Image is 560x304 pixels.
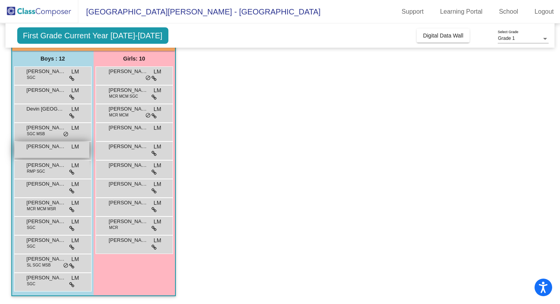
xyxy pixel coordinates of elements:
span: RMP SGC [27,168,45,174]
span: LM [71,86,79,95]
span: [PERSON_NAME] [109,143,148,150]
span: [PERSON_NAME][GEOGRAPHIC_DATA] [109,218,148,225]
button: Digital Data Wall [417,29,470,43]
span: LM [154,161,161,170]
span: LM [71,124,79,132]
span: LM [154,199,161,207]
span: do_not_disturb_alt [145,75,151,81]
span: LM [71,105,79,113]
span: [GEOGRAPHIC_DATA][PERSON_NAME] - [GEOGRAPHIC_DATA] [78,5,321,18]
span: LM [71,255,79,263]
span: LM [71,143,79,151]
span: MCR [109,225,118,231]
span: LM [154,180,161,188]
span: SGC [27,243,36,249]
span: LM [154,68,161,76]
span: [PERSON_NAME] [109,161,148,169]
span: LM [154,236,161,245]
span: MCR MCM [109,112,128,118]
span: SGC [27,281,36,287]
span: do_not_disturb_alt [63,131,69,138]
span: [PERSON_NAME] [109,68,148,75]
span: [PERSON_NAME] [27,218,66,225]
a: Logout [528,5,560,18]
span: [PERSON_NAME] [27,86,66,94]
a: Support [396,5,430,18]
span: Digital Data Wall [423,32,463,39]
span: [PERSON_NAME] La [PERSON_NAME] [27,143,66,150]
span: [PERSON_NAME] [27,274,66,282]
span: LM [154,143,161,151]
span: [PERSON_NAME] [27,68,66,75]
span: Grade 1 [498,36,515,41]
span: [PERSON_NAME] [27,124,66,132]
span: [PERSON_NAME] [109,124,148,132]
span: LM [154,124,161,132]
span: LM [71,199,79,207]
span: LM [71,236,79,245]
span: LM [71,218,79,226]
span: [PERSON_NAME] [27,236,66,244]
div: Girls: 10 [94,51,175,66]
a: Learning Portal [434,5,489,18]
span: LM [154,218,161,226]
span: SGC [27,75,36,80]
div: Boys : 12 [12,51,94,66]
span: LM [154,105,161,113]
span: LM [71,68,79,76]
span: LM [154,86,161,95]
span: MCR MCM MSR [27,206,56,212]
span: First Grade Current Year [DATE]-[DATE] [17,27,168,44]
span: do_not_disturb_alt [145,113,151,119]
span: LM [71,274,79,282]
span: SGC [27,225,36,231]
span: [PERSON_NAME] [27,255,66,263]
span: [PERSON_NAME] [109,199,148,207]
span: [PERSON_NAME] [27,180,66,188]
span: SL SGC MSB [27,262,51,268]
span: LM [71,180,79,188]
span: [PERSON_NAME] [109,180,148,188]
span: [PERSON_NAME] [109,236,148,244]
a: School [493,5,524,18]
span: LM [71,161,79,170]
span: do_not_disturb_alt [63,263,69,269]
span: SGC MSB [27,131,45,137]
span: [PERSON_NAME] [27,161,66,169]
span: Devin [GEOGRAPHIC_DATA] [27,105,66,113]
span: [PERSON_NAME] [109,86,148,94]
span: MCR MCM SGC [109,93,138,99]
span: [PERSON_NAME] [27,199,66,207]
span: [PERSON_NAME] [109,105,148,113]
